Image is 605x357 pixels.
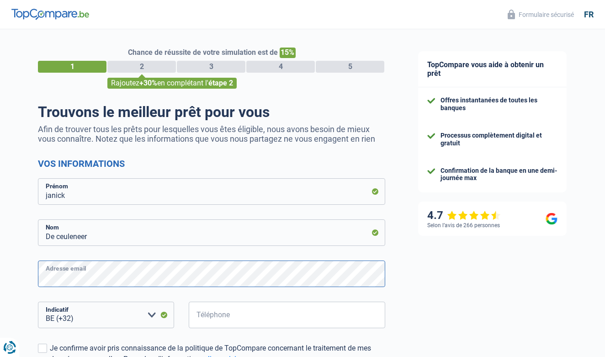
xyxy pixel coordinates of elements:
div: 1 [38,61,106,73]
div: TopCompare vous aide à obtenir un prêt [418,51,567,87]
p: Afin de trouver tous les prêts pour lesquelles vous êtes éligible, nous avons besoin de mieux vou... [38,124,385,144]
div: 2 [107,61,176,73]
div: Rajoutez en complétant l' [107,78,237,89]
span: Chance de réussite de votre simulation est de [128,48,278,57]
div: 3 [177,61,245,73]
div: 4.7 [427,209,501,222]
div: 5 [316,61,384,73]
div: 4 [246,61,315,73]
button: Formulaire sécurisé [502,7,579,22]
div: Confirmation de la banque en une demi-journée max [440,167,557,182]
div: Processus complètement digital et gratuit [440,132,557,147]
input: 401020304 [189,302,385,328]
div: Offres instantanées de toutes les banques [440,96,557,112]
img: TopCompare Logo [11,9,89,20]
div: Selon l’avis de 266 personnes [427,222,500,229]
span: +30% [139,79,157,87]
h2: Vos informations [38,158,385,169]
span: étape 2 [208,79,233,87]
h1: Trouvons le meilleur prêt pour vous [38,103,385,121]
div: fr [584,10,594,20]
span: 15% [280,48,296,58]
